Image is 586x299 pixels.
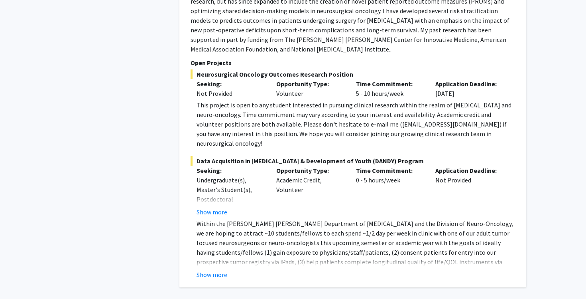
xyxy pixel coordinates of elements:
[270,166,350,217] div: Academic Credit, Volunteer
[356,79,424,89] p: Time Commitment:
[197,100,515,148] div: This project is open to any student interested in pursuing clinical research within the realm of ...
[197,166,264,175] p: Seeking:
[356,166,424,175] p: Time Commitment:
[6,263,34,293] iframe: Chat
[276,166,344,175] p: Opportunity Type:
[350,79,430,98] div: 5 - 10 hours/week
[429,79,509,98] div: [DATE]
[435,166,503,175] p: Application Deadline:
[191,58,515,67] p: Open Projects
[197,175,264,242] div: Undergraduate(s), Master's Student(s), Postdoctoral Researcher(s) / Research Staff, Medical Resid...
[191,69,515,79] span: Neurosurgical Oncology Outcomes Research Position
[197,219,515,286] p: Within the [PERSON_NAME] [PERSON_NAME] Department of [MEDICAL_DATA] and the Division of Neuro-Onc...
[270,79,350,98] div: Volunteer
[197,207,227,217] button: Show more
[350,166,430,217] div: 0 - 5 hours/week
[197,79,264,89] p: Seeking:
[435,79,503,89] p: Application Deadline:
[197,270,227,279] button: Show more
[429,166,509,217] div: Not Provided
[191,156,515,166] span: Data Acquisition in [MEDICAL_DATA] & Development of Youth (DANDY) Program
[276,79,344,89] p: Opportunity Type:
[197,89,264,98] div: Not Provided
